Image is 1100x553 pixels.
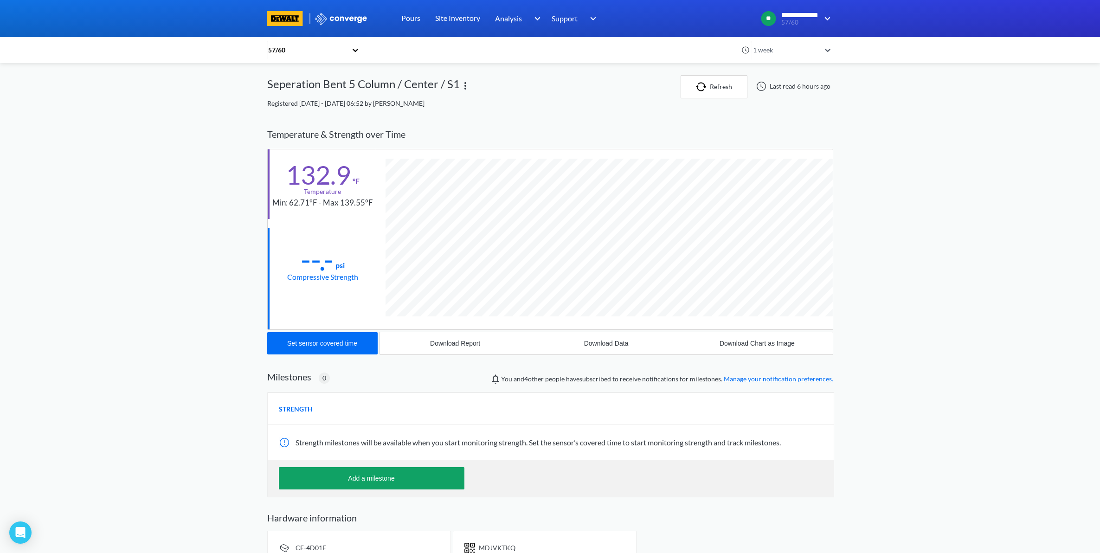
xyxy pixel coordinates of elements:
[495,13,522,24] span: Analysis
[287,340,357,347] div: Set sensor covered time
[682,332,832,354] button: Download Chart as Image
[724,375,833,383] a: Manage your notification preferences.
[552,13,578,24] span: Support
[501,374,833,384] span: You and people have subscribed to receive notifications for milestones.
[430,340,480,347] div: Download Report
[267,512,833,523] h2: Hardware information
[584,13,599,24] img: downArrow.svg
[267,11,314,26] a: branding logo
[741,46,750,54] img: icon-clock.svg
[296,438,781,447] span: Strength milestones will be available when you start monitoring strength. Set the sensor’s covere...
[267,75,460,98] div: Seperation Bent 5 Column / Center / S1
[304,186,341,197] div: Temperature
[301,248,334,271] div: --.-
[531,332,682,354] button: Download Data
[490,373,501,385] img: notifications-icon.svg
[279,467,464,489] button: Add a milestone
[272,197,373,209] div: Min: 62.71°F - Max 139.55°F
[314,13,368,25] img: logo_ewhite.svg
[267,99,425,107] span: Registered [DATE] - [DATE] 06:52 by [PERSON_NAME]
[296,544,326,552] span: CE-4D01E
[267,332,378,354] button: Set sensor covered time
[286,163,351,186] div: 132.9
[322,373,326,383] span: 0
[267,45,347,55] div: 57/60
[584,340,629,347] div: Download Data
[9,521,32,544] div: Open Intercom Messenger
[460,80,471,91] img: more.svg
[818,13,833,24] img: downArrow.svg
[380,332,531,354] button: Download Report
[751,81,833,92] div: Last read 6 hours ago
[751,45,820,55] div: 1 week
[267,11,303,26] img: branding logo
[524,375,544,383] span: Siobhan Sawyer, TJ Burnley, Jonathon Adams, Trey Triplet
[681,75,747,98] button: Refresh
[720,340,795,347] div: Download Chart as Image
[279,404,313,414] span: STRENGTH
[479,544,515,552] span: MDJVKTKQ
[781,19,818,26] span: 57/60
[267,371,311,382] h2: Milestones
[267,120,833,149] div: Temperature & Strength over Time
[696,82,710,91] img: icon-refresh.svg
[287,271,358,283] div: Compressive Strength
[528,13,543,24] img: downArrow.svg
